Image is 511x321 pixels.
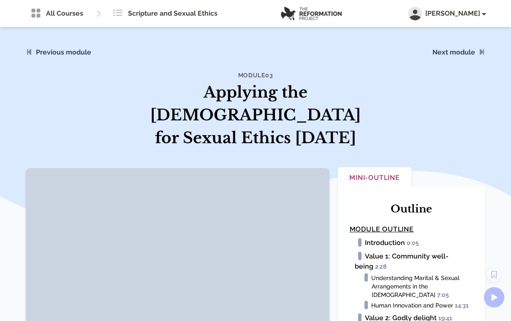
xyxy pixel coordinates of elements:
[455,302,473,310] span: 14:31
[36,48,91,56] a: Previous module
[147,71,364,79] h4: Module 03
[437,291,453,299] span: 7:05
[128,8,217,19] span: Scripture and Sexual Ethics
[108,5,223,22] a: Scripture and Sexual Ethics
[375,263,390,271] span: 2:28
[355,238,473,248] li: Introduction
[350,224,473,234] h4: Module Outline
[46,8,83,19] span: All Courses
[355,251,473,272] li: Value 1: Community well-being
[281,6,342,21] img: logo.png
[372,301,473,310] li: Human Innovation and Power
[407,239,423,247] span: 0:05
[350,202,473,216] h2: Outline
[432,48,475,56] a: Next module
[338,167,412,190] button: Mini-Outline
[408,7,485,20] button: [PERSON_NAME]
[372,273,473,299] li: Understanding Marital & Sexual Arrangements in the [DEMOGRAPHIC_DATA]
[425,8,485,19] span: [PERSON_NAME]
[147,81,364,150] h1: Applying the [DEMOGRAPHIC_DATA] for Sexual Ethics [DATE]
[26,5,88,22] a: All Courses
